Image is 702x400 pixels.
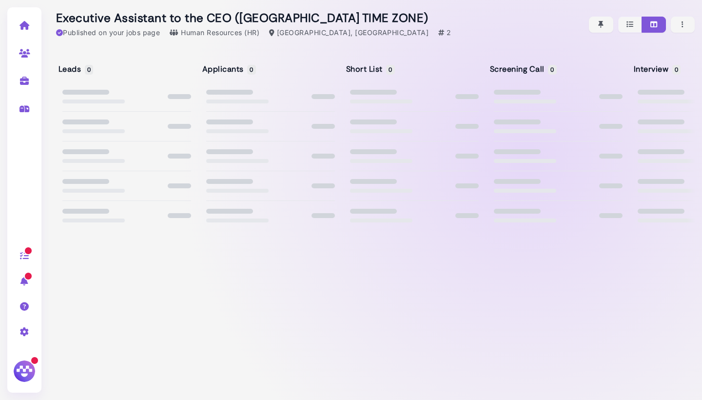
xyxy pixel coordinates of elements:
[247,65,255,75] span: 0
[170,27,259,38] div: Human Resources (HR)
[12,359,37,383] img: Megan
[386,65,394,75] span: 0
[672,65,681,75] span: 0
[85,65,93,75] span: 0
[634,64,679,74] h5: Interview
[438,27,451,38] div: 2
[56,27,160,38] div: Published on your jobs page
[490,64,555,74] h5: Screening Call
[58,64,92,74] h5: Leads
[202,64,254,74] h5: Applicants
[346,64,393,74] h5: Short List
[548,65,556,75] span: 0
[56,11,451,25] h2: Executive Assistant to the CEO ([GEOGRAPHIC_DATA] TIME ZONE)
[269,27,429,38] div: [GEOGRAPHIC_DATA], [GEOGRAPHIC_DATA]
